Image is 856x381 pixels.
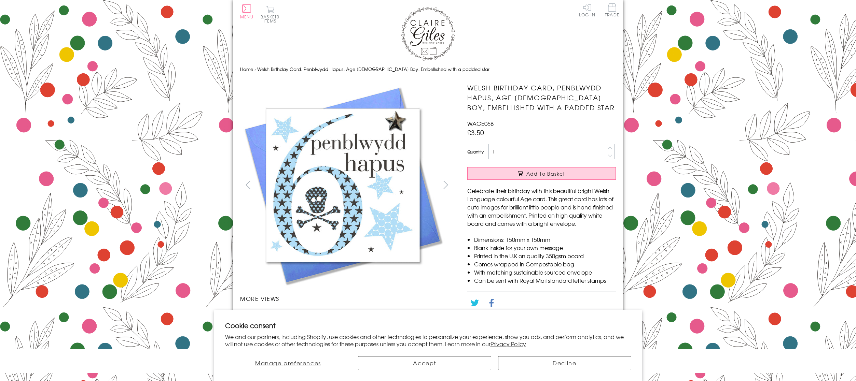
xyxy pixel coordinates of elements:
[240,294,454,303] h3: More views
[605,3,619,18] a: Trade
[467,187,616,228] p: Celebrate their birthday with this beautiful bright Welsh Language colourful Age card. This great...
[467,167,616,180] button: Add to Basket
[240,14,253,20] span: Menu
[240,62,616,76] nav: breadcrumbs
[467,128,484,137] span: £3.50
[358,356,491,370] button: Accept
[491,340,526,348] a: Privacy Policy
[255,359,321,367] span: Manage preferences
[225,333,631,348] p: We and our partners, including Shopify, use cookies and other technologies to personalize your ex...
[264,14,279,24] span: 0 items
[240,83,445,288] img: Welsh Birthday Card, Penblwydd Hapus, Age 6 Boy, Embellished with a padded star
[225,321,631,330] h2: Cookie consent
[261,5,279,23] button: Basket0 items
[474,244,616,252] li: Blank inside for your own message
[240,4,253,19] button: Menu
[579,3,595,17] a: Log In
[605,3,619,17] span: Trade
[467,83,616,112] h1: Welsh Birthday Card, Penblwydd Hapus, Age [DEMOGRAPHIC_DATA] Boy, Embellished with a padded star
[240,177,256,192] button: prev
[467,119,494,128] span: WAGE06B
[240,66,253,72] a: Home
[474,268,616,276] li: With matching sustainable sourced envelope
[474,276,616,284] li: Can be sent with Royal Mail standard letter stamps
[474,235,616,244] li: Dimensions: 150mm x 150mm
[225,356,351,370] button: Manage preferences
[498,356,631,370] button: Decline
[474,260,616,268] li: Comes wrapped in Compostable bag
[526,170,565,177] span: Add to Basket
[438,177,454,192] button: next
[401,7,455,61] img: Claire Giles Greetings Cards
[257,66,489,72] span: Welsh Birthday Card, Penblwydd Hapus, Age [DEMOGRAPHIC_DATA] Boy, Embellished with a padded star
[474,252,616,260] li: Printed in the U.K on quality 350gsm board
[254,66,256,72] span: ›
[467,149,484,155] label: Quantity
